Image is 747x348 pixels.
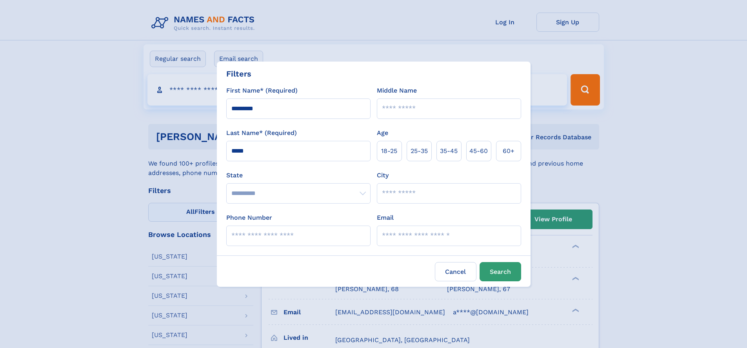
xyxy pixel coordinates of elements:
label: Last Name* (Required) [226,128,297,138]
div: Filters [226,68,251,80]
label: Email [377,213,394,222]
span: 60+ [503,146,514,156]
label: Cancel [435,262,476,281]
button: Search [480,262,521,281]
span: 25‑35 [411,146,428,156]
label: State [226,171,371,180]
span: 35‑45 [440,146,458,156]
label: Middle Name [377,86,417,95]
label: Phone Number [226,213,272,222]
label: City [377,171,389,180]
label: Age [377,128,388,138]
label: First Name* (Required) [226,86,298,95]
span: 18‑25 [381,146,397,156]
span: 45‑60 [469,146,488,156]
